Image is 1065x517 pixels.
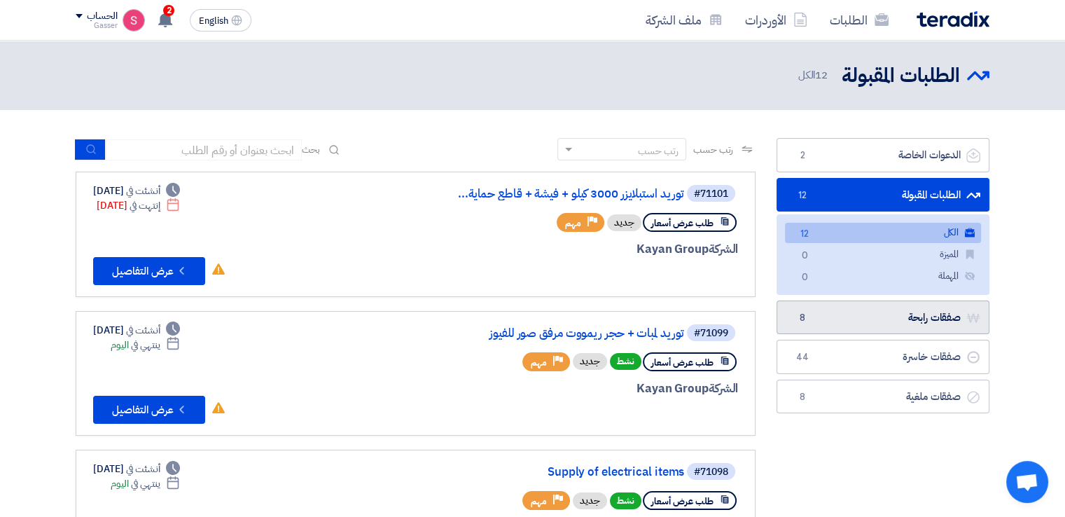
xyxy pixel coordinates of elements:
[819,4,900,36] a: الطلبات
[126,184,160,198] span: أنشئت في
[794,390,811,404] span: 8
[796,249,813,263] span: 0
[785,266,981,287] a: المهملة
[798,67,830,83] span: الكل
[794,311,811,325] span: 8
[131,476,160,491] span: ينتهي في
[93,323,180,338] div: [DATE]
[93,184,180,198] div: [DATE]
[573,492,607,509] div: جديد
[573,353,607,370] div: جديد
[917,11,989,27] img: Teradix logo
[404,466,684,478] a: Supply of electrical items
[777,301,989,335] a: صفقات رابحة8
[794,188,811,202] span: 12
[1006,461,1048,503] a: Open chat
[404,327,684,340] a: توريد لمبات + حجر ريمووت مرفق صور للفيوز
[651,216,714,230] span: طلب عرض أسعار
[651,356,714,369] span: طلب عرض أسعار
[111,476,180,491] div: اليوم
[401,240,738,258] div: Kayan Group
[126,462,160,476] span: أنشئت في
[734,4,819,36] a: الأوردرات
[565,216,581,230] span: مهم
[123,9,145,32] img: unnamed_1748516558010.png
[93,396,205,424] button: عرض التفاصيل
[76,22,117,29] div: Gasser
[93,257,205,285] button: عرض التفاصيل
[794,350,811,364] span: 44
[111,338,180,352] div: اليوم
[785,244,981,265] a: المميزة
[777,380,989,414] a: صفقات ملغية8
[131,338,160,352] span: ينتهي في
[634,4,734,36] a: ملف الشركة
[777,340,989,374] a: صفقات خاسرة44
[694,329,728,338] div: #71099
[531,495,547,508] span: مهم
[651,495,714,508] span: طلب عرض أسعار
[404,188,684,200] a: توريد استبلايزر 3000 كيلو + فيشة + قاطع حماية...
[93,462,180,476] div: [DATE]
[694,467,728,477] div: #71098
[126,323,160,338] span: أنشئت في
[130,198,160,213] span: إنتهت في
[785,223,981,243] a: الكل
[709,380,739,397] span: الشركة
[401,380,738,398] div: Kayan Group
[842,62,960,90] h2: الطلبات المقبولة
[693,142,733,157] span: رتب حسب
[163,5,174,16] span: 2
[199,16,228,26] span: English
[709,240,739,258] span: الشركة
[190,9,251,32] button: English
[794,149,811,163] span: 2
[638,144,678,158] div: رتب حسب
[777,178,989,212] a: الطلبات المقبولة12
[777,138,989,172] a: الدعوات الخاصة2
[106,139,302,160] input: ابحث بعنوان أو رقم الطلب
[97,198,180,213] div: [DATE]
[610,492,641,509] span: نشط
[815,67,828,83] span: 12
[694,189,728,199] div: #71101
[531,356,547,369] span: مهم
[610,353,641,370] span: نشط
[302,142,320,157] span: بحث
[607,214,641,231] div: جديد
[87,11,117,22] div: الحساب
[796,227,813,242] span: 12
[796,270,813,285] span: 0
